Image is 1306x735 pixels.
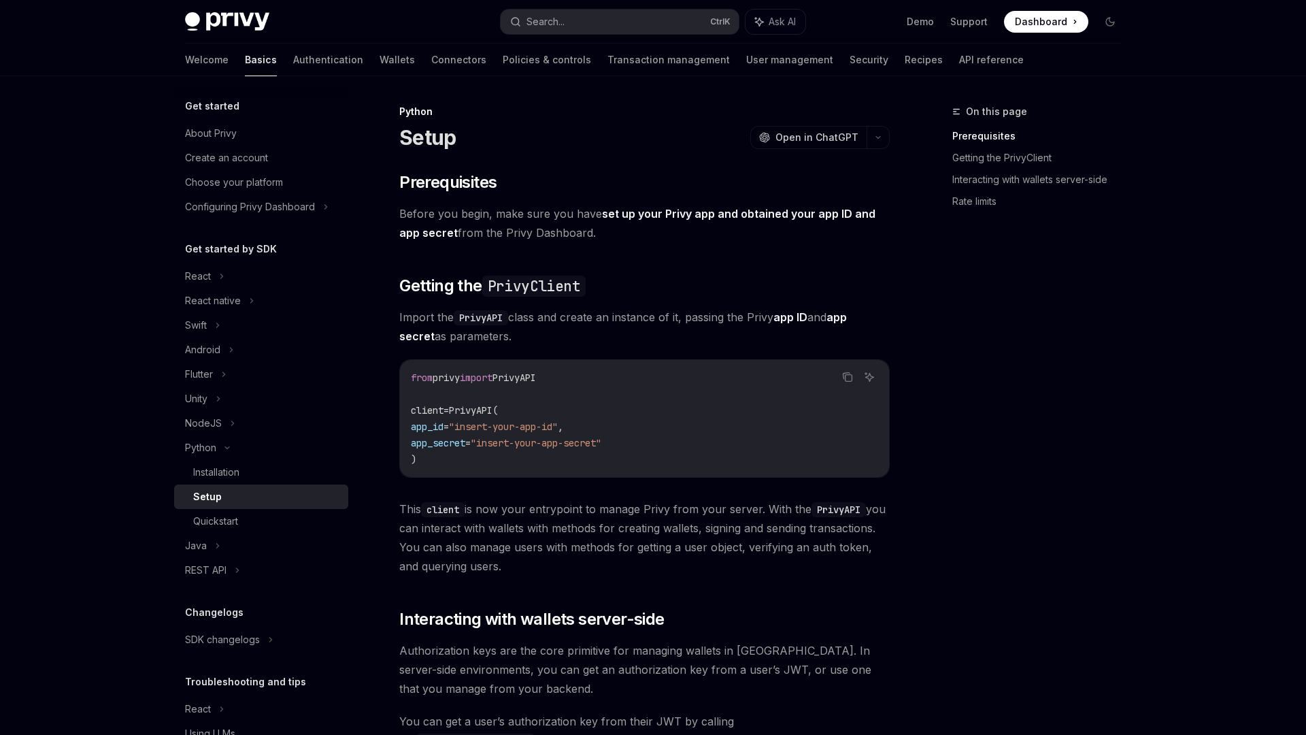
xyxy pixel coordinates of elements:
[185,440,216,456] div: Python
[174,170,348,195] a: Choose your platform
[443,404,449,416] span: =
[185,98,239,114] h5: Get started
[399,641,890,698] span: Authorization keys are the core primitive for managing wallets in [GEOGRAPHIC_DATA]. In server-si...
[907,15,934,29] a: Demo
[746,10,805,34] button: Ask AI
[773,310,807,324] strong: app ID
[411,437,465,449] span: app_secret
[185,415,222,431] div: NodeJS
[710,16,731,27] span: Ctrl K
[185,317,207,333] div: Swift
[501,10,739,34] button: Search...CtrlK
[185,701,211,717] div: React
[399,275,586,297] span: Getting the
[185,241,277,257] h5: Get started by SDK
[174,509,348,534] a: Quickstart
[503,44,591,76] a: Policies & controls
[431,44,486,76] a: Connectors
[411,372,433,384] span: from
[185,391,207,407] div: Unity
[411,421,443,433] span: app_id
[952,191,1132,212] a: Rate limits
[860,368,878,386] button: Ask AI
[775,131,858,144] span: Open in ChatGPT
[905,44,943,76] a: Recipes
[750,126,867,149] button: Open in ChatGPT
[411,404,443,416] span: client
[465,437,471,449] span: =
[185,632,260,648] div: SDK changelogs
[399,105,890,118] div: Python
[185,366,213,382] div: Flutter
[193,464,239,480] div: Installation
[293,44,363,76] a: Authentication
[558,421,563,433] span: ,
[952,125,1132,147] a: Prerequisites
[482,276,586,297] code: PrivyClient
[185,268,211,284] div: React
[399,171,497,193] span: Prerequisites
[839,368,856,386] button: Copy the contents from the code block
[746,44,833,76] a: User management
[185,342,220,358] div: Android
[492,372,536,384] span: PrivyAPI
[443,421,449,433] span: =
[174,485,348,509] a: Setup
[471,437,601,449] span: "insert-your-app-secret"
[185,604,244,621] h5: Changelogs
[769,15,796,29] span: Ask AI
[185,562,227,578] div: REST API
[185,674,306,690] h5: Troubleshooting and tips
[185,293,241,309] div: React native
[193,489,222,505] div: Setup
[421,502,465,517] code: client
[185,150,268,166] div: Create an account
[399,608,664,630] span: Interacting with wallets server-side
[399,500,890,576] span: This is now your entrypoint to manage Privy from your server. With the you can interact with wall...
[185,125,237,142] div: About Privy
[399,207,875,240] a: set up your Privy app and obtained your app ID and app secret
[185,44,229,76] a: Welcome
[952,169,1132,191] a: Interacting with wallets server-side
[185,199,315,215] div: Configuring Privy Dashboard
[399,204,890,242] span: Before you begin, make sure you have from the Privy Dashboard.
[185,174,283,191] div: Choose your platform
[411,453,416,465] span: )
[433,372,460,384] span: privy
[245,44,277,76] a: Basics
[185,12,269,31] img: dark logo
[966,103,1027,120] span: On this page
[607,44,730,76] a: Transaction management
[174,146,348,170] a: Create an account
[174,121,348,146] a: About Privy
[380,44,415,76] a: Wallets
[950,15,988,29] a: Support
[185,538,207,554] div: Java
[454,310,508,325] code: PrivyAPI
[460,372,492,384] span: import
[174,460,348,485] a: Installation
[1004,11,1088,33] a: Dashboard
[193,513,238,529] div: Quickstart
[449,421,558,433] span: "insert-your-app-id"
[399,308,890,346] span: Import the class and create an instance of it, passing the Privy and as parameters.
[952,147,1132,169] a: Getting the PrivyClient
[959,44,1024,76] a: API reference
[526,14,565,30] div: Search...
[449,404,498,416] span: PrivyAPI(
[399,125,456,150] h1: Setup
[850,44,888,76] a: Security
[1099,11,1121,33] button: Toggle dark mode
[1015,15,1067,29] span: Dashboard
[811,502,866,517] code: PrivyAPI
